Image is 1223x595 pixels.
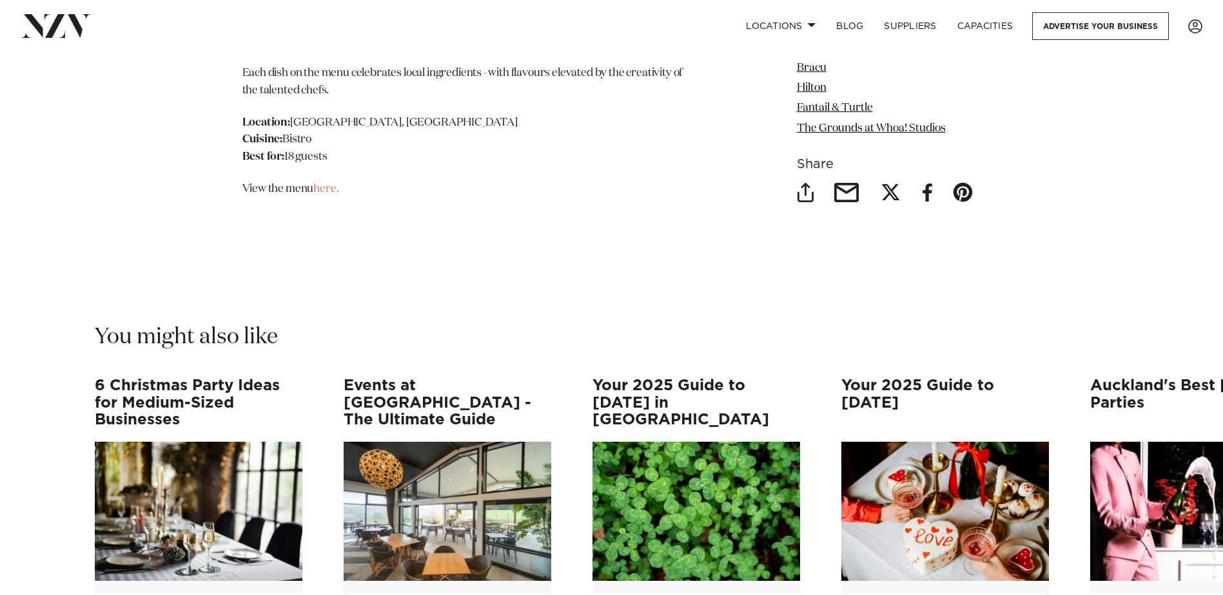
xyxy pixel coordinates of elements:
p: [GEOGRAPHIC_DATA], [GEOGRAPHIC_DATA] Bistro 18 guests [242,115,683,165]
p: Each dish on the menu celebrates local ingredients - with flavours elevated by the creativity of ... [242,65,683,99]
a: here. [313,184,338,194]
h3: Your 2025 Guide to [DATE] in [GEOGRAPHIC_DATA] [592,377,800,428]
a: BLOG [826,12,874,40]
img: nzv-logo.png [21,14,91,37]
h6: Share [797,158,981,171]
a: The Grounds at Whoa! Studios [797,123,946,134]
a: Bracu [797,62,827,73]
p: View the menu [242,181,683,198]
h3: Events at [GEOGRAPHIC_DATA] - The Ultimate Guide [344,377,551,428]
img: 6 Christmas Party Ideas for Medium-Sized Businesses [95,442,302,581]
img: Your 2025 Guide to St Patrick's Day in New Zealand [592,442,800,581]
a: Hilton [797,82,827,93]
img: Events at Wainui Golf Club - The Ultimate Guide [344,442,551,581]
strong: Best for: [242,151,284,162]
a: Advertise your business [1032,12,1169,40]
img: Your 2025 Guide to Valentine's Day [841,442,1049,581]
a: SUPPLIERS [874,12,946,40]
h2: You might also like [95,323,278,352]
strong: Cuisine: [242,134,283,145]
h3: Your 2025 Guide to [DATE] [841,377,1049,428]
a: Capacities [947,12,1024,40]
h3: 6 Christmas Party Ideas for Medium-Sized Businesses [95,377,302,428]
a: Fantail & Turtle [797,103,873,114]
a: Locations [736,12,826,40]
strong: Location: [242,117,290,128]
